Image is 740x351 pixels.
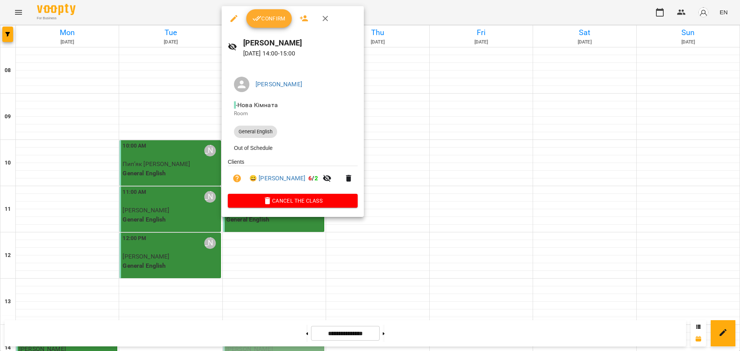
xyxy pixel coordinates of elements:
[243,49,358,58] p: [DATE] 14:00 - 15:00
[228,141,358,155] li: Out of Schedule
[243,37,358,49] h6: [PERSON_NAME]
[234,196,351,205] span: Cancel the class
[228,194,358,208] button: Cancel the class
[228,169,246,188] button: Unpaid. Bill the attendance?
[246,9,292,28] button: Confirm
[308,175,318,182] b: /
[249,174,305,183] a: 😀 [PERSON_NAME]
[234,128,277,135] span: General English
[234,101,279,109] span: - Нова Кімната
[234,110,351,118] p: Room
[314,175,318,182] span: 2
[308,175,312,182] span: 6
[228,158,358,194] ul: Clients
[256,81,302,88] a: [PERSON_NAME]
[252,14,286,23] span: Confirm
